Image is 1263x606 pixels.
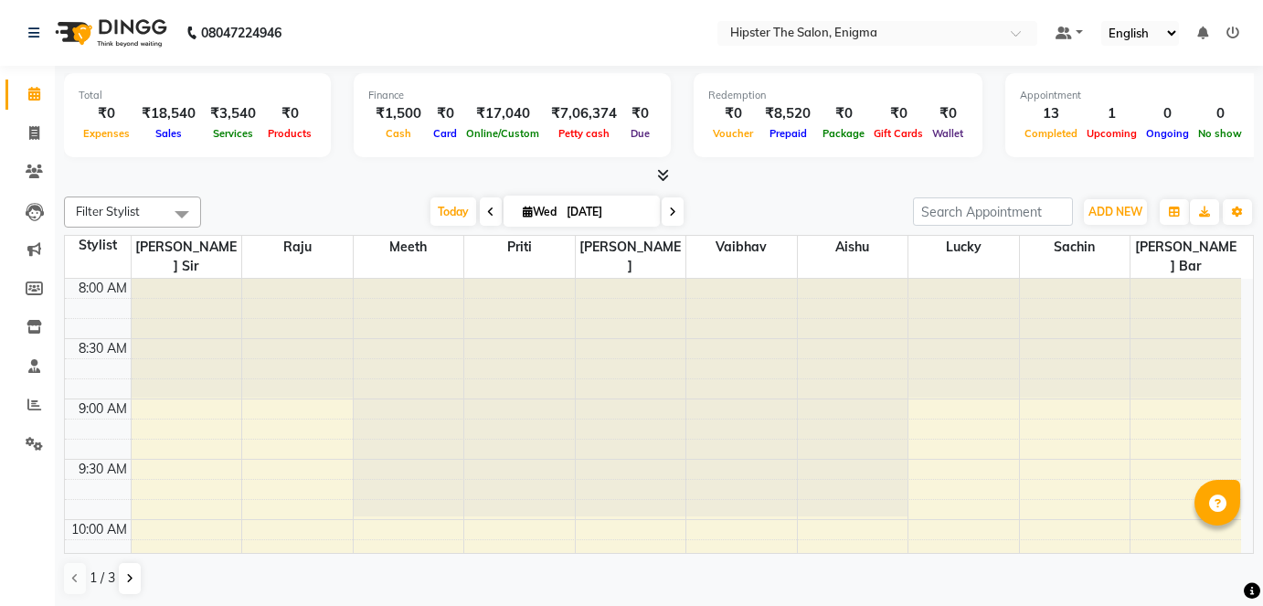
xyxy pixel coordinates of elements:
span: Today [430,197,476,226]
div: ₹0 [263,103,316,124]
div: ₹0 [869,103,928,124]
div: 9:30 AM [75,460,131,479]
span: Prepaid [765,127,812,140]
span: sachin [1020,236,1130,259]
div: ₹3,540 [203,103,263,124]
div: ₹0 [928,103,968,124]
span: Voucher [708,127,758,140]
div: 1 [1082,103,1141,124]
span: Products [263,127,316,140]
span: ADD NEW [1088,205,1142,218]
input: 2025-09-03 [561,198,653,226]
div: ₹17,040 [462,103,544,124]
span: Card [429,127,462,140]
span: Upcoming [1082,127,1141,140]
span: Expenses [79,127,134,140]
div: ₹7,06,374 [544,103,624,124]
div: 0 [1194,103,1247,124]
span: No show [1194,127,1247,140]
div: ₹0 [79,103,134,124]
div: ₹8,520 [758,103,818,124]
b: 08047224946 [201,7,281,58]
span: Package [818,127,869,140]
div: 10:00 AM [68,520,131,539]
div: ₹0 [429,103,462,124]
span: Aishu [798,236,908,259]
span: Wed [518,205,561,218]
div: 13 [1020,103,1082,124]
span: Petty cash [554,127,614,140]
div: Finance [368,88,656,103]
span: [PERSON_NAME] [576,236,686,278]
span: meeth [354,236,464,259]
div: Stylist [65,236,131,255]
span: Sales [151,127,186,140]
span: priti [464,236,575,259]
span: Raju [242,236,353,259]
button: ADD NEW [1084,199,1147,225]
div: ₹1,500 [368,103,429,124]
span: Completed [1020,127,1082,140]
span: Ongoing [1141,127,1194,140]
div: 8:30 AM [75,339,131,358]
div: Redemption [708,88,968,103]
span: [PERSON_NAME] sir [132,236,242,278]
div: ₹0 [818,103,869,124]
div: 9:00 AM [75,399,131,419]
div: Total [79,88,316,103]
span: Gift Cards [869,127,928,140]
span: Filter Stylist [76,204,140,218]
div: ₹18,540 [134,103,203,124]
div: Appointment [1020,88,1247,103]
span: Services [208,127,258,140]
span: Lucky [908,236,1019,259]
span: vaibhav [686,236,797,259]
span: [PERSON_NAME] bar [1130,236,1241,278]
div: ₹0 [624,103,656,124]
span: Due [626,127,654,140]
div: 8:00 AM [75,279,131,298]
div: ₹0 [708,103,758,124]
img: logo [47,7,172,58]
div: 0 [1141,103,1194,124]
span: 1 / 3 [90,569,115,588]
span: Wallet [928,127,968,140]
span: Online/Custom [462,127,544,140]
span: Cash [381,127,416,140]
input: Search Appointment [913,197,1073,226]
